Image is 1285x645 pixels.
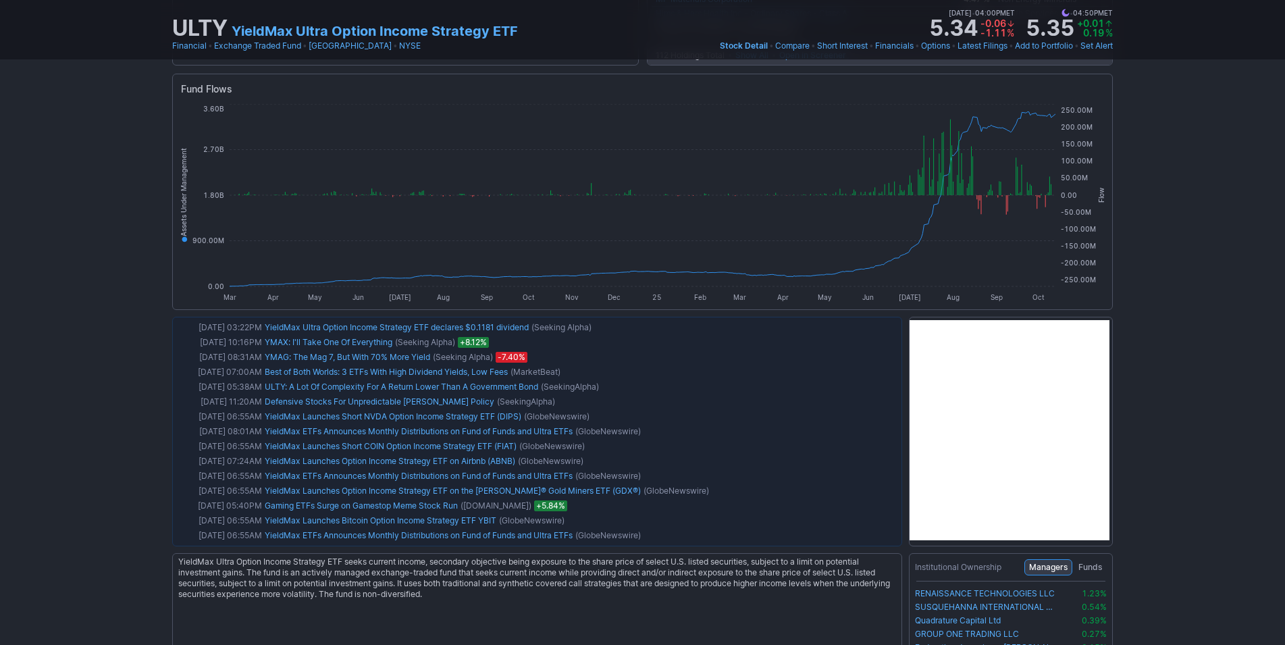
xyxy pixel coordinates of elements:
[203,191,224,199] tspan: 1.80B
[265,441,517,451] a: YieldMax Launches Short COIN Option Income Strategy ETF (FIAT)
[176,424,263,439] td: [DATE] 08:01AM
[265,486,641,496] a: YieldMax Launches Option Income Strategy ETF on the [PERSON_NAME]® Gold Miners ETF (GDX®)
[875,39,914,53] a: Financials
[1077,18,1104,29] span: +0.01
[991,293,1003,301] tspan: Sep
[203,105,224,113] tspan: 3.60B
[172,310,635,317] img: nic2x2.gif
[1080,39,1113,53] a: Set Alert
[1026,18,1074,39] strong: 5.35
[951,39,956,53] span: •
[461,499,531,513] span: ([DOMAIN_NAME])
[176,380,263,394] td: [DATE] 05:38AM
[694,293,706,301] tspan: Feb
[352,293,364,301] tspan: Jun
[980,27,1006,38] span: -1.11
[265,515,496,525] a: YieldMax Launches Bitcoin Option Income Strategy ETF YBIT
[1032,293,1045,301] tspan: Oct
[176,484,263,498] td: [DATE] 06:55AM
[1029,561,1068,574] span: Managers
[1024,559,1072,575] button: Managers
[523,293,535,301] tspan: Oct
[1061,140,1093,148] tspan: 150.00M
[733,293,746,301] tspan: Mar
[265,471,573,481] a: YieldMax ETFs Announces Monthly Distributions on Fund of Funds and Ultra ETFs
[265,322,529,332] a: YieldMax Ultra Option Income Strategy ETF declares $0.1181 dividend
[608,293,621,301] tspan: Dec
[534,500,567,511] span: +5.84%
[1061,225,1096,233] tspan: -100.00M
[389,293,411,301] tspan: [DATE]
[1009,39,1014,53] span: •
[433,351,493,364] span: (Seeking Alpha)
[1061,208,1091,216] tspan: -50.00M
[720,41,768,51] span: Stock Detail
[565,293,579,301] tspan: Nov
[1105,27,1113,38] span: %
[518,455,583,468] span: (GlobeNewswire)
[929,18,978,39] strong: 5.34
[458,337,489,348] span: +8.12%
[176,335,263,350] td: [DATE] 10:16PM
[172,18,228,39] h1: ULTY
[172,39,207,53] a: Financial
[399,39,421,53] a: NYSE
[496,352,527,363] span: -7.40%
[1061,157,1093,165] tspan: 100.00M
[899,293,921,301] tspan: [DATE]
[176,469,263,484] td: [DATE] 06:55AM
[541,380,599,394] span: (SeekingAlpha)
[309,39,392,53] a: [GEOGRAPHIC_DATA]
[915,629,1058,640] a: GROUP ONE TRADING LLC
[393,39,398,53] span: •
[1061,123,1093,131] tspan: 200.00M
[777,293,789,301] tspan: Apr
[531,321,592,334] span: (Seeking Alpha)
[1061,242,1096,250] tspan: -150.00M
[1097,188,1105,203] tspan: Flow
[1082,588,1107,598] span: 1.23%
[267,293,279,301] tspan: Apr
[181,82,232,109] span: Fund Flows
[769,39,774,53] span: •
[265,367,508,377] a: Best of Both Worlds: 3 ETFs With High Dividend Yields, Low Fees
[232,22,518,41] a: YieldMax Ultra Option Income Strategy ETF
[519,440,585,453] span: (GlobeNewswire)
[176,528,263,543] td: [DATE] 06:55AM
[1061,106,1093,114] tspan: 250.00M
[1082,615,1107,625] span: 0.39%
[575,425,641,438] span: (GlobeNewswire)
[176,320,263,335] td: [DATE] 03:22PM
[1061,259,1096,267] tspan: -200.00M
[176,365,263,380] td: [DATE] 07:00AM
[915,602,1058,613] a: SUSQUEHANNA INTERNATIONAL GROUP, LLP
[180,236,188,242] tspan: ●
[720,39,768,53] a: Stock Detail
[265,530,573,540] a: YieldMax ETFs Announces Monthly Distributions on Fund of Funds and Ultra ETFs
[915,588,1058,599] a: RENAISSANCE TECHNOLOGIES LLC
[176,350,263,365] td: [DATE] 08:31AM
[775,39,810,53] a: Compare
[915,39,920,53] span: •
[499,514,565,527] span: (GlobeNewswire)
[1061,7,1113,19] span: 04:50PM ET
[1061,276,1096,284] tspan: -250.00M
[308,293,322,301] tspan: May
[203,145,224,153] tspan: 2.70B
[811,39,816,53] span: •
[1007,27,1014,38] span: %
[497,395,555,409] span: (SeekingAlpha)
[176,409,263,424] td: [DATE] 06:55AM
[192,236,224,244] tspan: 900.00M
[980,18,1006,29] span: -0.06
[265,396,494,407] a: Defensive Stocks For Unpredictable [PERSON_NAME] Policy
[1074,559,1107,575] button: Funds
[176,439,263,454] td: [DATE] 06:55AM
[644,484,709,498] span: (GlobeNewswire)
[524,410,589,423] span: (GlobeNewswire)
[1078,561,1102,574] span: Funds
[176,513,263,528] td: [DATE] 06:55AM
[947,293,960,301] tspan: Aug
[180,148,188,236] tspan: Assets Under Management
